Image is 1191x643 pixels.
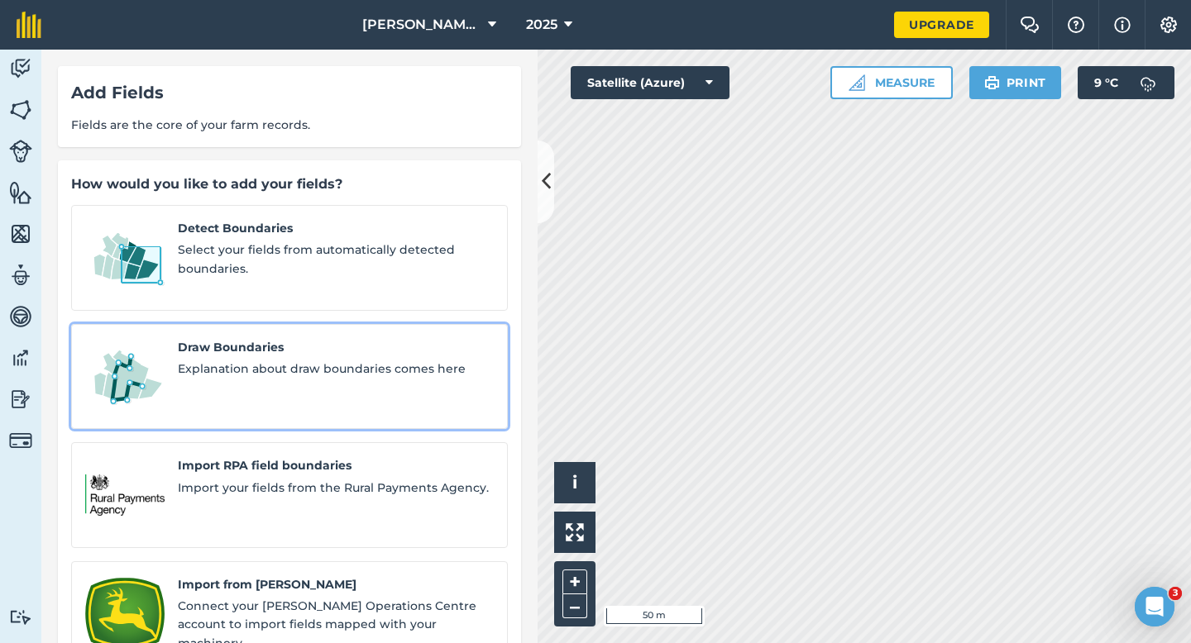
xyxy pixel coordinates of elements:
a: Draw BoundariesDraw BoundariesExplanation about draw boundaries comes here [71,324,508,430]
span: Import your fields from the Rural Payments Agency. [178,479,494,497]
a: Upgrade [894,12,989,38]
img: Import RPA field boundaries [85,456,165,534]
span: 3 [1169,587,1182,600]
span: i [572,472,577,493]
img: svg+xml;base64,PD94bWwgdmVyc2lvbj0iMS4wIiBlbmNvZGluZz0idXRmLTgiPz4KPCEtLSBHZW5lcmF0b3I6IEFkb2JlIE... [9,140,32,163]
a: Import RPA field boundariesImport RPA field boundariesImport your fields from the Rural Payments ... [71,442,508,548]
span: Import RPA field boundaries [178,456,494,474]
img: svg+xml;base64,PD94bWwgdmVyc2lvbj0iMS4wIiBlbmNvZGluZz0idXRmLTgiPz4KPCEtLSBHZW5lcmF0b3I6IEFkb2JlIE... [9,387,32,412]
span: Import from [PERSON_NAME] [178,575,494,593]
span: Fields are the core of your farm records. [71,116,508,134]
img: Ruler icon [849,74,865,91]
div: Add Fields [71,79,508,106]
img: svg+xml;base64,PD94bWwgdmVyc2lvbj0iMS4wIiBlbmNvZGluZz0idXRmLTgiPz4KPCEtLSBHZW5lcmF0b3I6IEFkb2JlIE... [9,609,32,625]
img: Two speech bubbles overlapping with the left bubble in the forefront [1020,17,1040,33]
button: + [562,569,587,594]
button: 9 °C [1078,66,1174,99]
img: svg+xml;base64,PD94bWwgdmVyc2lvbj0iMS4wIiBlbmNvZGluZz0idXRmLTgiPz4KPCEtLSBHZW5lcmF0b3I6IEFkb2JlIE... [9,263,32,288]
img: svg+xml;base64,PD94bWwgdmVyc2lvbj0iMS4wIiBlbmNvZGluZz0idXRmLTgiPz4KPCEtLSBHZW5lcmF0b3I6IEFkb2JlIE... [1131,66,1165,99]
span: 2025 [526,15,557,35]
span: Draw Boundaries [178,338,494,356]
img: svg+xml;base64,PHN2ZyB4bWxucz0iaHR0cDovL3d3dy53My5vcmcvMjAwMC9zdmciIHdpZHRoPSI1NiIgaGVpZ2h0PSI2MC... [9,180,32,205]
iframe: Intercom live chat [1135,587,1174,626]
div: How would you like to add your fields? [71,174,508,195]
img: fieldmargin Logo [17,12,41,38]
span: Select your fields from automatically detected boundaries. [178,241,494,278]
img: svg+xml;base64,PHN2ZyB4bWxucz0iaHR0cDovL3d3dy53My5vcmcvMjAwMC9zdmciIHdpZHRoPSIxOSIgaGVpZ2h0PSIyNC... [984,73,1000,93]
img: svg+xml;base64,PD94bWwgdmVyc2lvbj0iMS4wIiBlbmNvZGluZz0idXRmLTgiPz4KPCEtLSBHZW5lcmF0b3I6IEFkb2JlIE... [9,429,32,452]
button: – [562,594,587,618]
img: A cog icon [1159,17,1179,33]
a: Detect BoundariesDetect BoundariesSelect your fields from automatically detected boundaries. [71,205,508,311]
button: i [554,462,595,503]
button: Measure [830,66,953,99]
button: Satellite (Azure) [571,66,729,99]
img: svg+xml;base64,PD94bWwgdmVyc2lvbj0iMS4wIiBlbmNvZGluZz0idXRmLTgiPz4KPCEtLSBHZW5lcmF0b3I6IEFkb2JlIE... [9,345,32,370]
span: [PERSON_NAME] & Sons [362,15,481,35]
img: Detect Boundaries [85,219,165,297]
span: Detect Boundaries [178,219,494,237]
button: Print [969,66,1062,99]
img: A question mark icon [1066,17,1086,33]
img: Draw Boundaries [85,338,165,416]
img: svg+xml;base64,PD94bWwgdmVyc2lvbj0iMS4wIiBlbmNvZGluZz0idXRmLTgiPz4KPCEtLSBHZW5lcmF0b3I6IEFkb2JlIE... [9,56,32,81]
img: svg+xml;base64,PD94bWwgdmVyc2lvbj0iMS4wIiBlbmNvZGluZz0idXRmLTgiPz4KPCEtLSBHZW5lcmF0b3I6IEFkb2JlIE... [9,304,32,329]
img: svg+xml;base64,PHN2ZyB4bWxucz0iaHR0cDovL3d3dy53My5vcmcvMjAwMC9zdmciIHdpZHRoPSI1NiIgaGVpZ2h0PSI2MC... [9,221,32,246]
span: Explanation about draw boundaries comes here [178,360,494,378]
img: svg+xml;base64,PHN2ZyB4bWxucz0iaHR0cDovL3d3dy53My5vcmcvMjAwMC9zdmciIHdpZHRoPSIxNyIgaGVpZ2h0PSIxNy... [1114,15,1131,35]
span: 9 ° C [1094,66,1118,99]
img: Four arrows, one pointing top left, one top right, one bottom right and the last bottom left [566,523,584,541]
img: svg+xml;base64,PHN2ZyB4bWxucz0iaHR0cDovL3d3dy53My5vcmcvMjAwMC9zdmciIHdpZHRoPSI1NiIgaGVpZ2h0PSI2MC... [9,98,32,122]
